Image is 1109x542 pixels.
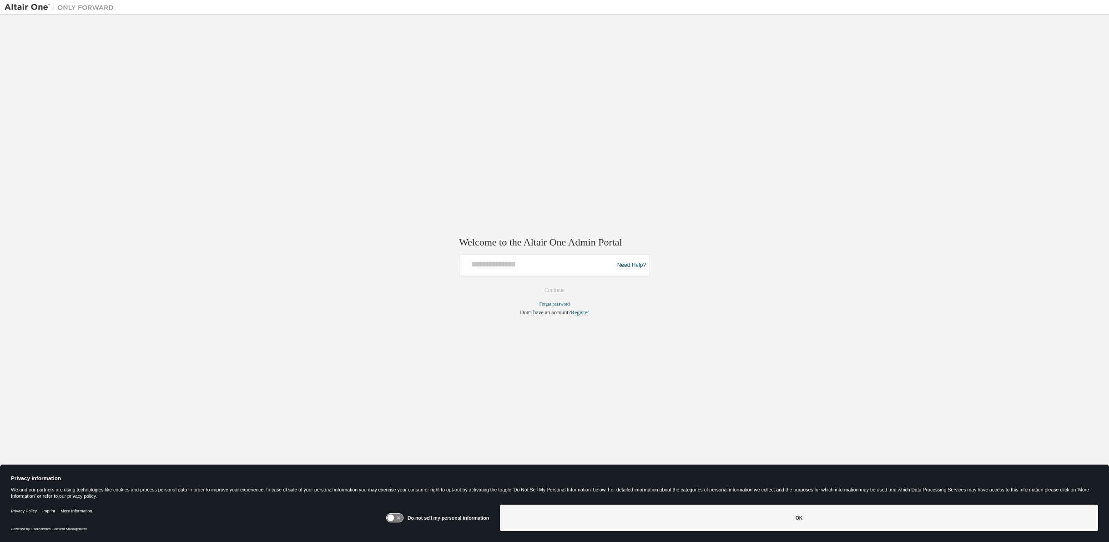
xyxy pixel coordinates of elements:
[571,310,589,316] a: Register
[539,302,570,307] a: Forgot password
[459,236,650,249] h2: Welcome to the Altair One Admin Portal
[520,310,571,316] span: Don't have an account?
[5,3,118,12] img: Altair One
